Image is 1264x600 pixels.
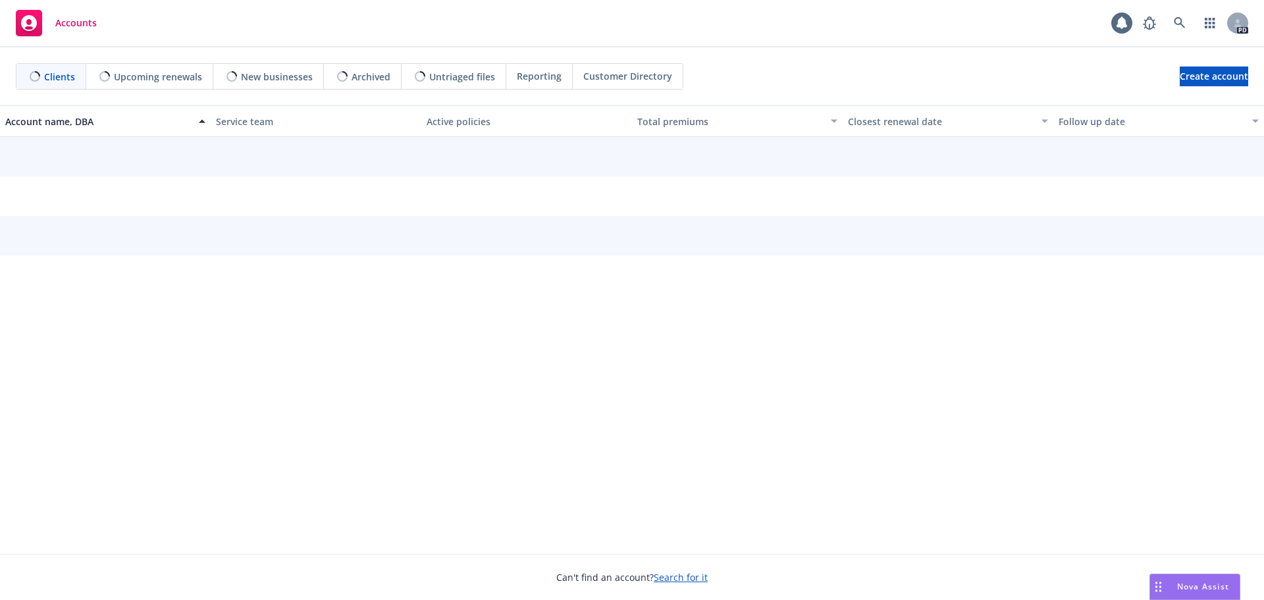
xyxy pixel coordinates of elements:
[556,570,708,584] span: Can't find an account?
[1053,105,1264,137] button: Follow up date
[55,18,97,28] span: Accounts
[1180,64,1248,89] span: Create account
[1150,574,1167,599] div: Drag to move
[843,105,1053,137] button: Closest renewal date
[216,115,416,128] div: Service team
[1167,10,1193,36] a: Search
[44,70,75,84] span: Clients
[1197,10,1223,36] a: Switch app
[211,105,421,137] button: Service team
[654,571,708,584] a: Search for it
[517,69,562,83] span: Reporting
[241,70,313,84] span: New businesses
[114,70,202,84] span: Upcoming renewals
[1177,581,1229,592] span: Nova Assist
[1136,10,1163,36] a: Report a Bug
[583,69,672,83] span: Customer Directory
[421,105,632,137] button: Active policies
[5,115,191,128] div: Account name, DBA
[632,105,843,137] button: Total premiums
[1149,574,1240,600] button: Nova Assist
[848,115,1034,128] div: Closest renewal date
[1059,115,1244,128] div: Follow up date
[11,5,102,41] a: Accounts
[1180,67,1248,86] a: Create account
[637,115,823,128] div: Total premiums
[429,70,495,84] span: Untriaged files
[427,115,627,128] div: Active policies
[352,70,390,84] span: Archived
